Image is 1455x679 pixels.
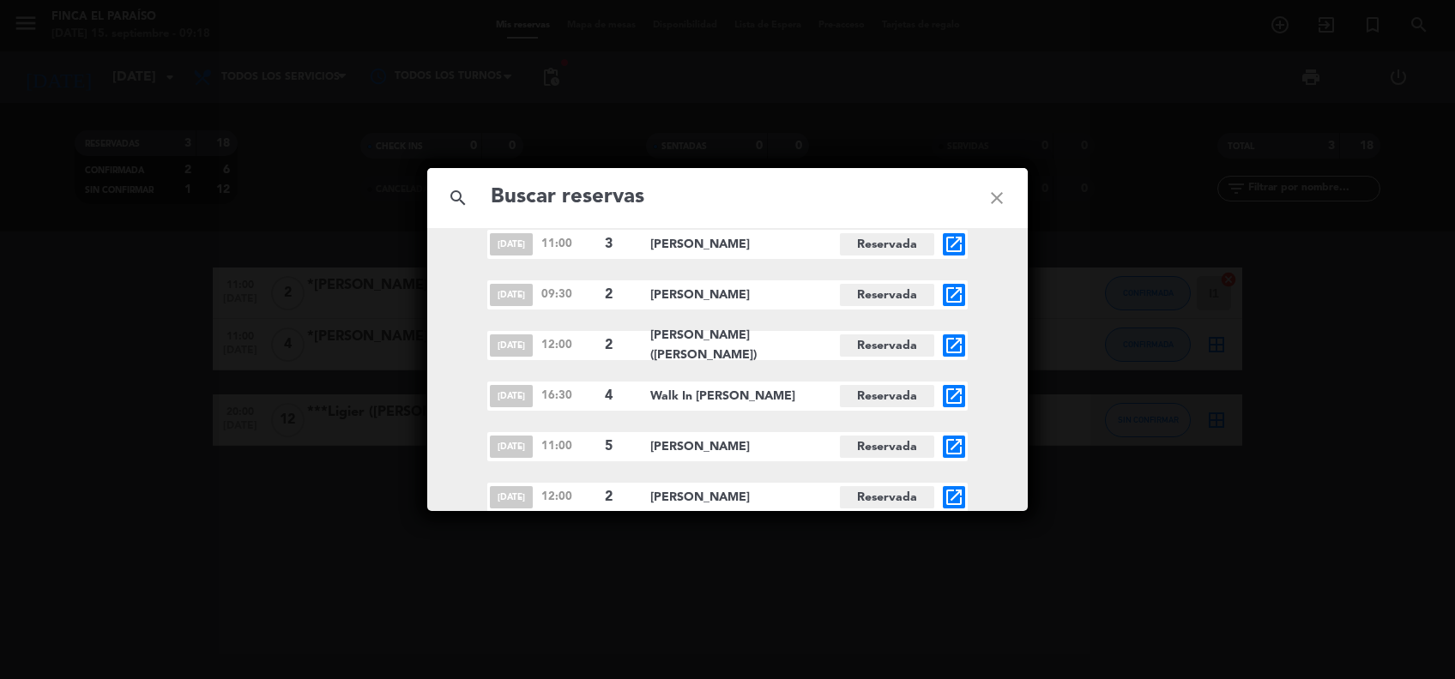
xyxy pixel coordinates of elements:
span: Walk In [PERSON_NAME] [650,387,840,406]
i: open_in_new [944,487,964,508]
span: [DATE] [490,334,533,357]
input: Buscar reservas [489,180,966,215]
span: [PERSON_NAME] [650,235,840,255]
span: Reservada [840,385,934,407]
span: 4 [605,385,636,407]
i: open_in_new [944,234,964,255]
span: [PERSON_NAME] ([PERSON_NAME]) [650,326,840,365]
span: 2 [605,284,636,306]
span: [DATE] [490,436,533,458]
span: Reservada [840,233,934,255]
span: 2 [605,486,636,508]
span: [PERSON_NAME] [650,285,840,305]
span: [PERSON_NAME] [650,437,840,457]
span: [DATE] [490,284,533,306]
i: open_in_new [944,436,964,457]
span: 09:30 [541,285,596,303]
span: 16:30 [541,387,596,405]
span: Reservada [840,436,934,458]
span: Reservada [840,284,934,306]
span: 3 [605,233,636,255]
i: open_in_new [944,386,964,406]
span: [DATE] [490,486,533,508]
span: Reservada [840,334,934,357]
span: 11:00 [541,235,596,253]
i: search [427,167,489,229]
span: 2 [605,334,636,357]
span: [PERSON_NAME] [650,488,840,508]
i: open_in_new [944,285,964,305]
i: open_in_new [944,335,964,356]
span: [DATE] [490,385,533,407]
span: 12:00 [541,488,596,506]
i: close [966,167,1028,229]
span: 11:00 [541,437,596,455]
span: Reservada [840,486,934,508]
span: 5 [605,436,636,458]
span: 12:00 [541,336,596,354]
span: [DATE] [490,233,533,255]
